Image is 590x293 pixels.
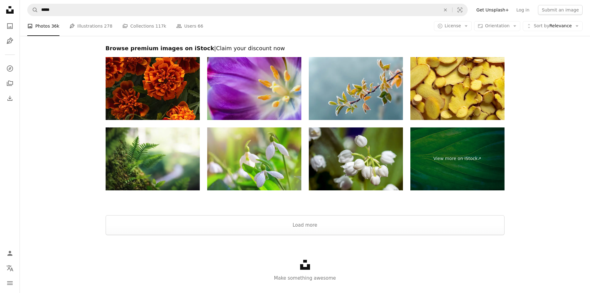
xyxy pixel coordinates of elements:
[485,23,509,28] span: Orientation
[309,57,403,120] img: Frosty yellow leaf in winter
[534,23,572,29] span: Relevance
[106,215,505,235] button: Load more
[434,21,472,31] button: License
[122,16,166,36] a: Collections 117k
[4,92,16,104] a: Download History
[523,21,583,31] button: Sort byRelevance
[207,127,301,190] img: Beautifull snowdrops - blooming white flowers in early spring in the forest
[20,274,590,282] p: Make something awesome
[207,57,301,120] img: Macro Close-Up of Purple Tulip Flower with Yellow Stamens and White Petal Base Against Soft Blurr...
[4,4,16,17] a: Home — Unsplash
[4,262,16,274] button: Language
[4,62,16,75] a: Explore
[473,5,513,15] a: Get Unsplash+
[534,23,549,28] span: Sort by
[410,127,505,190] a: View more on iStock↗
[4,247,16,260] a: Log in / Sign up
[439,4,452,16] button: Clear
[106,127,200,190] img: Fern Leaves
[452,4,467,16] button: Visual search
[538,5,583,15] button: Submit an image
[513,5,533,15] a: Log in
[106,57,200,120] img: Vibrant marigold flowers blooming in a garden during the warm summer season
[214,45,285,51] span: | Claim your discount now
[106,45,505,52] h2: Browse premium images on iStock
[445,23,461,28] span: License
[410,57,505,120] img: Close-up of fresh ginger slices.
[198,23,203,29] span: 66
[4,20,16,32] a: Photos
[309,127,403,190] img: Elegant White Lily of the Valley Against a Deep Blue
[474,21,520,31] button: Orientation
[176,16,203,36] a: Users 66
[27,4,468,16] form: Find visuals sitewide
[28,4,38,16] button: Search Unsplash
[155,23,166,29] span: 117k
[4,35,16,47] a: Illustrations
[4,277,16,289] button: Menu
[104,23,112,29] span: 278
[69,16,112,36] a: Illustrations 278
[4,77,16,90] a: Collections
